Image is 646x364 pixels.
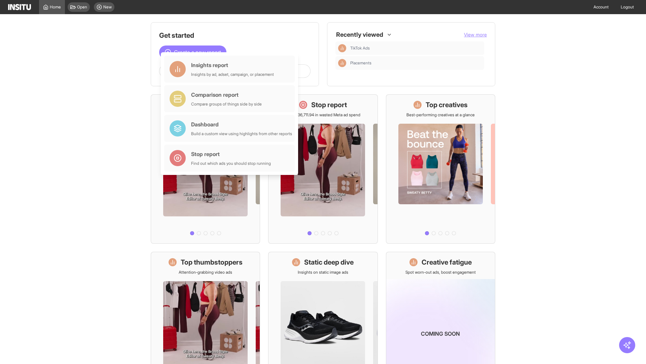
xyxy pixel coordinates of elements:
[151,94,260,244] a: What's live nowSee all active ads instantly
[350,45,370,51] span: TikTok Ads
[311,100,347,110] h1: Stop report
[50,4,61,10] span: Home
[77,4,87,10] span: Open
[386,94,495,244] a: Top creativesBest-performing creatives at a glance
[350,60,481,66] span: Placements
[181,257,243,267] h1: Top thumbstoppers
[159,31,311,40] h1: Get started
[350,60,371,66] span: Placements
[191,150,271,158] div: Stop report
[191,120,292,128] div: Dashboard
[286,112,360,118] p: Save £36,711.94 in wasted Meta ad spend
[268,94,378,244] a: Stop reportSave £36,711.94 in wasted Meta ad spend
[191,72,274,77] div: Insights by ad, adset, campaign, or placement
[464,31,487,38] button: View more
[174,48,221,56] span: Create a new report
[298,270,348,275] p: Insights on static image ads
[103,4,112,10] span: New
[464,32,487,37] span: View more
[304,257,354,267] h1: Static deep dive
[8,4,31,10] img: Logo
[191,131,292,136] div: Build a custom view using highlights from other reports
[338,59,346,67] div: Insights
[191,61,274,69] div: Insights report
[426,100,468,110] h1: Top creatives
[191,91,262,99] div: Comparison report
[159,45,226,59] button: Create a new report
[338,44,346,52] div: Insights
[191,161,271,166] div: Find out which ads you should stop running
[350,45,481,51] span: TikTok Ads
[191,101,262,107] div: Compare groups of things side by side
[406,112,475,118] p: Best-performing creatives at a glance
[179,270,232,275] p: Attention-grabbing video ads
